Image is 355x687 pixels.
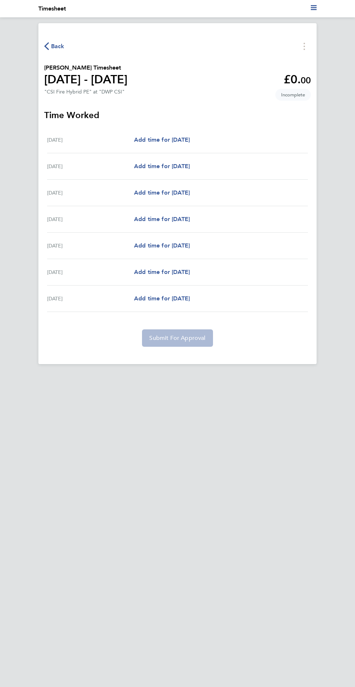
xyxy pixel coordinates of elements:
[134,162,190,171] a: Add time for [DATE]
[298,41,311,52] button: Timesheets Menu
[44,72,128,87] h1: [DATE] - [DATE]
[44,63,128,72] h2: [PERSON_NAME] Timesheet
[47,268,134,276] div: [DATE]
[134,216,190,222] span: Add time for [DATE]
[134,189,190,196] span: Add time for [DATE]
[51,42,64,51] span: Back
[47,215,134,224] div: [DATE]
[47,241,134,250] div: [DATE]
[134,294,190,303] a: Add time for [DATE]
[47,162,134,171] div: [DATE]
[134,136,190,144] a: Add time for [DATE]
[134,268,190,275] span: Add time for [DATE]
[44,109,311,121] h3: Time Worked
[134,241,190,250] a: Add time for [DATE]
[44,89,125,95] div: "CSI Fire Hybrid PE" at "DWP CSI"
[134,295,190,302] span: Add time for [DATE]
[134,163,190,170] span: Add time for [DATE]
[47,188,134,197] div: [DATE]
[284,72,311,86] app-decimal: £0.
[134,136,190,143] span: Add time for [DATE]
[47,294,134,303] div: [DATE]
[301,75,311,86] span: 00
[47,136,134,144] div: [DATE]
[44,42,64,51] button: Back
[134,188,190,197] a: Add time for [DATE]
[134,215,190,224] a: Add time for [DATE]
[134,242,190,249] span: Add time for [DATE]
[275,89,311,101] span: This timesheet is Incomplete.
[134,268,190,276] a: Add time for [DATE]
[38,4,66,13] li: Timesheet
